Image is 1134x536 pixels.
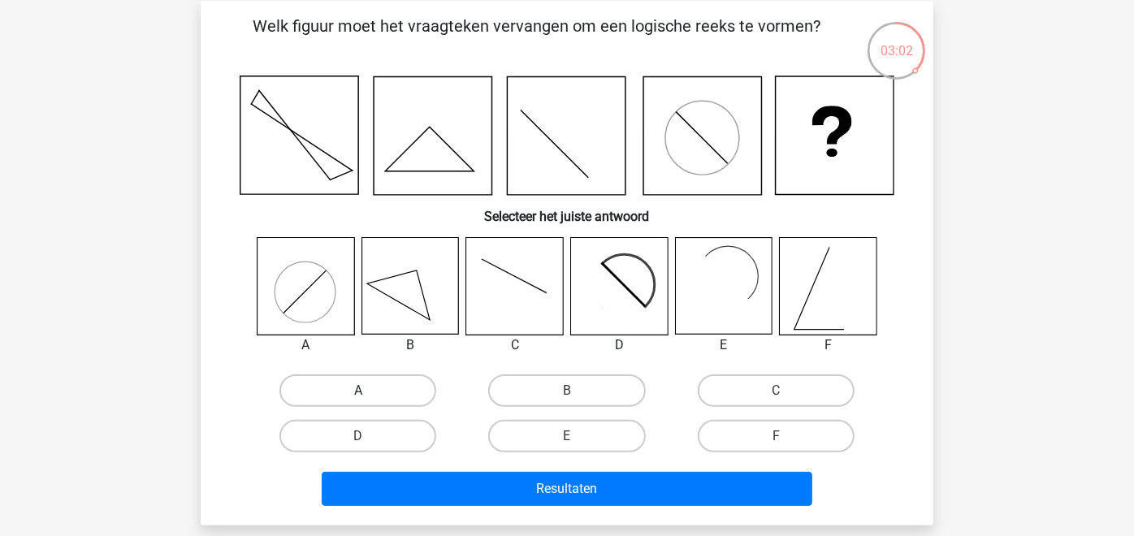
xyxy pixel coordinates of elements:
[322,472,813,506] button: Resultaten
[488,374,645,407] label: B
[453,335,576,355] div: C
[279,420,436,452] label: D
[767,335,889,355] div: F
[488,420,645,452] label: E
[866,20,927,61] div: 03:02
[663,335,786,355] div: E
[698,374,855,407] label: C
[698,420,855,452] label: F
[349,335,472,355] div: B
[227,14,846,63] p: Welk figuur moet het vraagteken vervangen om een logische reeks te vormen?
[558,335,681,355] div: D
[245,335,367,355] div: A
[227,196,907,224] h6: Selecteer het juiste antwoord
[279,374,436,407] label: A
